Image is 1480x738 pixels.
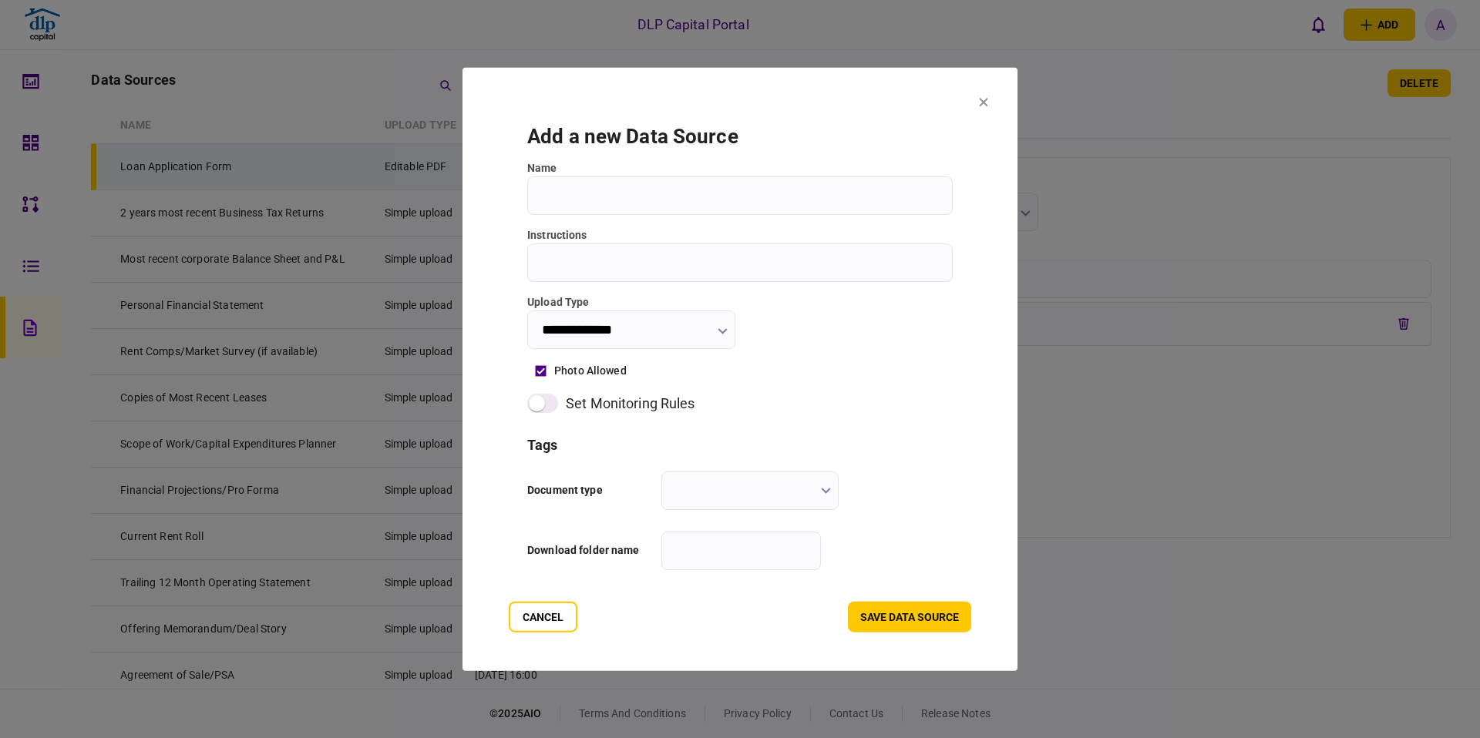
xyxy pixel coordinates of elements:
h3: tags [527,438,953,452]
label: instructions [527,227,953,243]
div: Document type [527,471,651,510]
div: set monitoring rules [566,393,695,414]
button: Cancel [509,601,577,632]
h1: Add a new Data Source [527,125,953,148]
input: Name [527,176,953,215]
label: Name [527,160,953,176]
button: Save data source [848,601,971,632]
input: instructions [527,243,953,282]
div: Download folder name [527,532,651,570]
input: Upload Type [527,310,735,349]
div: photo allowed [554,363,627,379]
label: Upload Type [527,294,735,310]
